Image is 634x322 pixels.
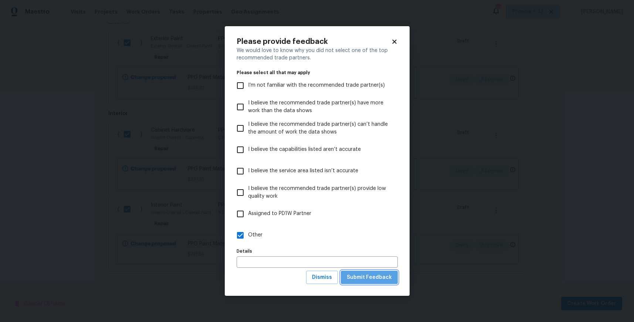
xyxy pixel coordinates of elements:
span: Dismiss [312,273,332,282]
span: I believe the capabilities listed aren’t accurate [248,146,361,153]
span: I’m not familiar with the recommended trade partner(s) [248,82,385,89]
span: I believe the recommended trade partner(s) can’t handle the amount of work the data shows [248,121,392,136]
button: Dismiss [306,271,338,284]
h2: Please provide feedback [237,38,391,45]
span: Assigned to PD1W Partner [248,210,311,218]
span: Submit Feedback [347,273,392,282]
label: Details [237,249,398,253]
div: We would love to know why you did not select one of the top recommended trade partners. [237,47,398,62]
legend: Please select all that may apply [237,70,398,75]
span: I believe the service area listed isn’t accurate [248,167,358,175]
button: Submit Feedback [341,271,398,284]
span: I believe the recommended trade partner(s) provide low quality work [248,185,392,200]
span: Other [248,231,262,239]
span: I believe the recommended trade partner(s) have more work than the data shows [248,99,392,115]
